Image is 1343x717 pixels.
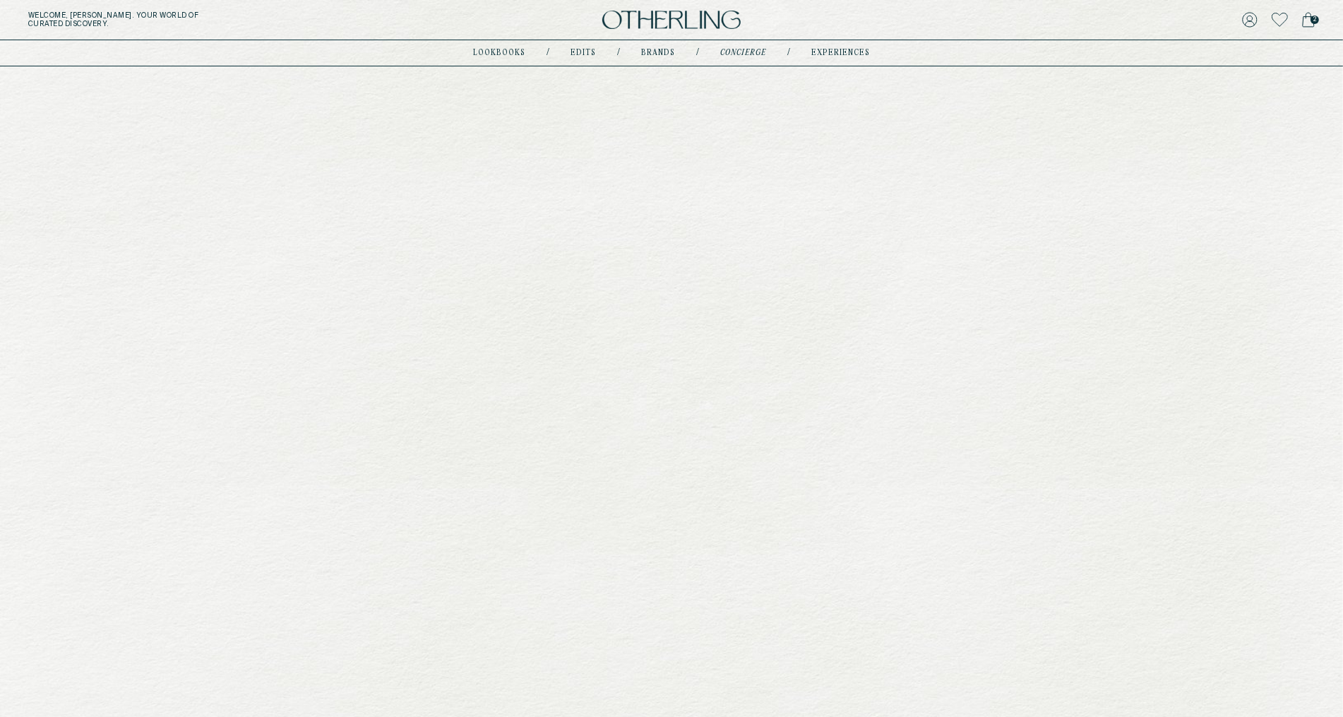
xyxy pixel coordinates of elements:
div: / [696,47,699,59]
a: concierge [720,49,766,57]
a: Brands [641,49,675,57]
div: / [617,47,620,59]
div: / [787,47,790,59]
div: / [547,47,549,59]
h5: Welcome, [PERSON_NAME] . Your world of curated discovery. [28,11,414,28]
span: 2 [1311,16,1319,24]
img: logo [602,11,741,30]
a: lookbooks [473,49,525,57]
a: experiences [811,49,870,57]
a: 2 [1302,10,1315,30]
a: Edits [571,49,596,57]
